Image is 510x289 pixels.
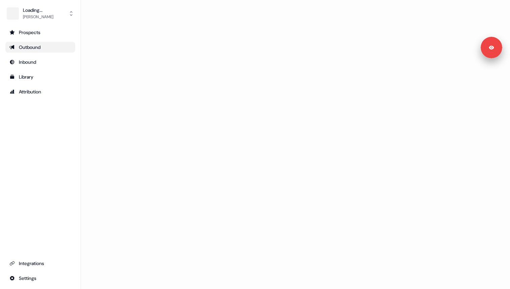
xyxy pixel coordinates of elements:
a: Go to integrations [5,258,75,269]
button: Loading...[PERSON_NAME] [5,5,75,22]
a: Go to prospects [5,27,75,38]
div: Library [9,74,71,80]
div: Loading... [23,7,53,13]
a: Go to Inbound [5,57,75,67]
div: Settings [9,275,71,282]
a: Go to templates [5,71,75,82]
a: Go to integrations [5,273,75,284]
a: Go to attribution [5,86,75,97]
div: [PERSON_NAME] [23,13,53,20]
div: Attribution [9,88,71,95]
div: Integrations [9,260,71,267]
div: Inbound [9,59,71,65]
div: Prospects [9,29,71,36]
div: Outbound [9,44,71,51]
a: Go to outbound experience [5,42,75,53]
